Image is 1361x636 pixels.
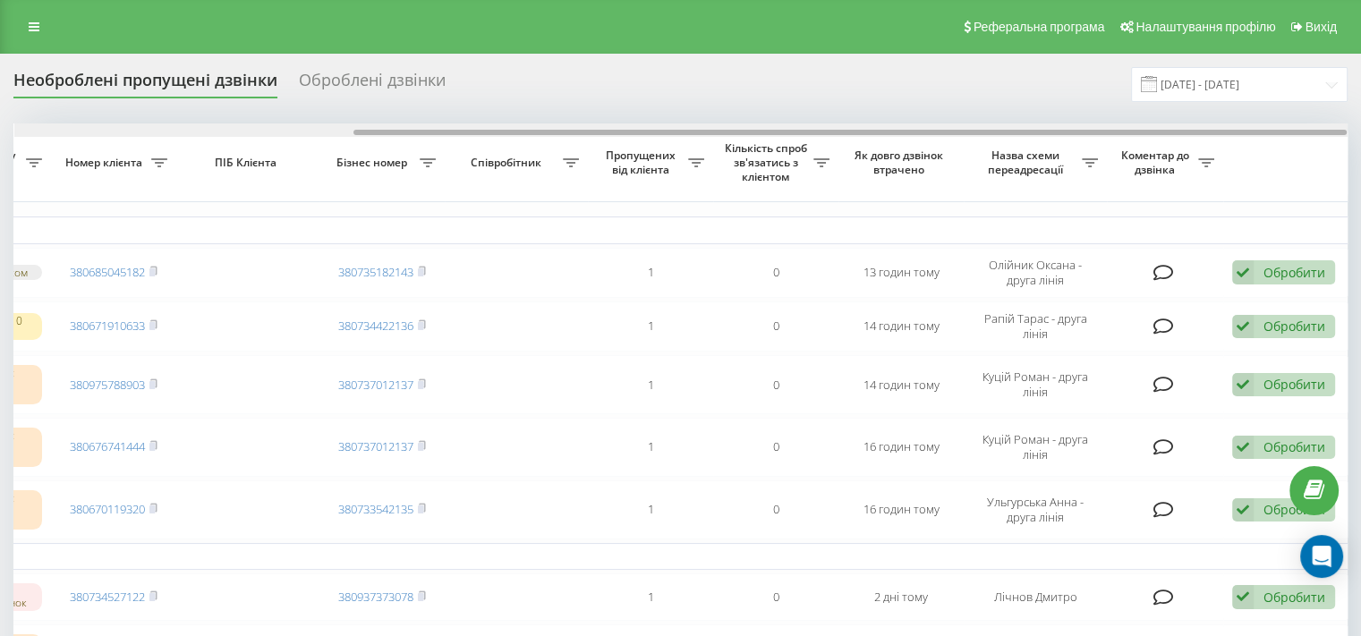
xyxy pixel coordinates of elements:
td: 0 [713,418,838,477]
span: Пропущених від клієнта [597,148,688,176]
td: 0 [713,301,838,352]
td: 14 годин тому [838,355,964,414]
td: 0 [713,573,838,621]
div: Обробити [1263,438,1325,455]
td: 1 [588,248,713,298]
div: Обробити [1263,589,1325,606]
span: Налаштування профілю [1136,20,1275,34]
span: Як довго дзвінок втрачено [853,148,949,176]
div: Обробити [1263,376,1325,393]
a: 380737012137 [338,438,413,454]
span: Номер клієнта [60,156,151,170]
td: 0 [713,248,838,298]
td: Куцій Роман - друга лінія [964,418,1107,477]
div: Необроблені пропущені дзвінки [13,71,277,98]
td: 16 годин тому [838,418,964,477]
a: 380676741444 [70,438,145,454]
td: 2 дні тому [838,573,964,621]
td: 0 [713,480,838,539]
span: Вихід [1306,20,1337,34]
td: 0 [713,355,838,414]
td: 1 [588,355,713,414]
td: Олійник Оксана - друга лінія [964,248,1107,298]
a: 380735182143 [338,264,413,280]
td: 13 годин тому [838,248,964,298]
div: Обробити [1263,501,1325,518]
td: Рапій Тарас - друга лінія [964,301,1107,352]
td: 1 [588,418,713,477]
span: ПІБ Клієнта [191,156,304,170]
a: 380685045182 [70,264,145,280]
a: 380734422136 [338,318,413,334]
div: Обробити [1263,264,1325,281]
td: Ульгурська Анна - друга лінія [964,480,1107,539]
a: 380671910633 [70,318,145,334]
a: 380975788903 [70,377,145,393]
span: Реферальна програма [974,20,1105,34]
span: Коментар до дзвінка [1116,148,1198,176]
td: 1 [588,301,713,352]
a: 380733542135 [338,501,413,517]
div: Оброблені дзвінки [299,71,446,98]
div: Обробити [1263,318,1325,335]
td: 16 годин тому [838,480,964,539]
span: Кількість спроб зв'язатись з клієнтом [722,141,813,183]
a: 380734527122 [70,589,145,605]
div: Open Intercom Messenger [1300,535,1343,578]
span: Співробітник [454,156,563,170]
span: Назва схеми переадресації [973,148,1082,176]
span: Бізнес номер [328,156,420,170]
td: Куцій Роман - друга лінія [964,355,1107,414]
td: 14 годин тому [838,301,964,352]
td: 1 [588,480,713,539]
td: 1 [588,573,713,621]
a: 380670119320 [70,501,145,517]
a: 380937373078 [338,589,413,605]
a: 380737012137 [338,377,413,393]
td: Лічнов Дмитро [964,573,1107,621]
